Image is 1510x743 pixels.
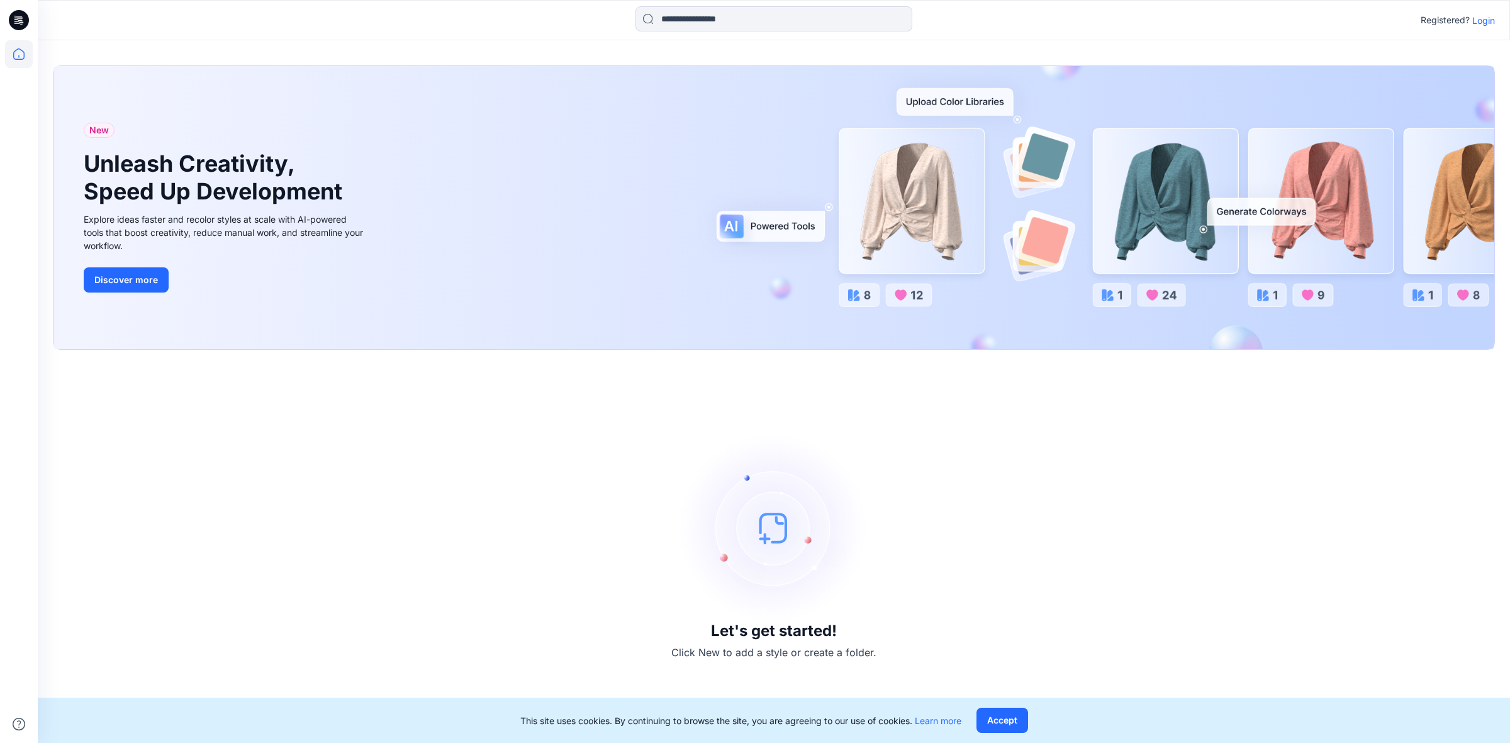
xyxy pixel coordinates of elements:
[915,715,961,726] a: Learn more
[89,123,109,138] span: New
[84,150,348,204] h1: Unleash Creativity, Speed Up Development
[679,433,868,622] img: empty-state-image.svg
[1421,13,1470,28] p: Registered?
[84,213,367,252] div: Explore ideas faster and recolor styles at scale with AI-powered tools that boost creativity, red...
[520,714,961,727] p: This site uses cookies. By continuing to browse the site, you are agreeing to our use of cookies.
[976,708,1028,733] button: Accept
[671,645,876,660] p: Click New to add a style or create a folder.
[84,267,367,293] a: Discover more
[84,267,169,293] button: Discover more
[1472,14,1495,27] p: Login
[711,622,837,640] h3: Let's get started!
